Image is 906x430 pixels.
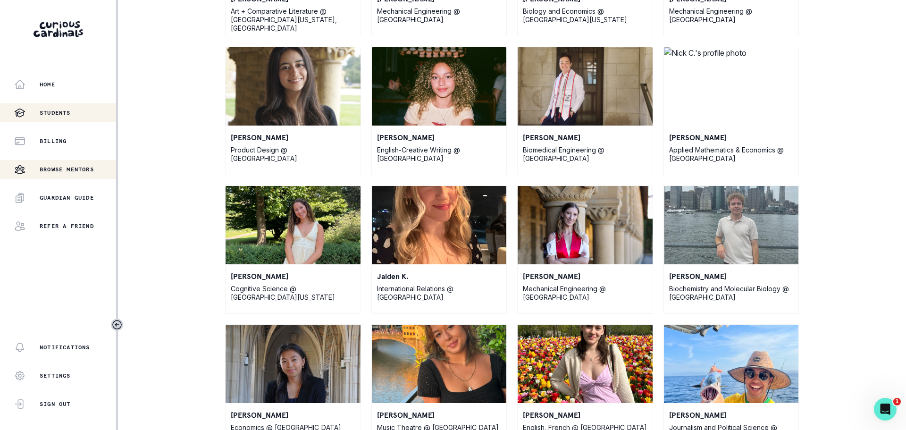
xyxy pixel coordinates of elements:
[523,132,647,143] p: [PERSON_NAME]
[40,372,71,379] p: Settings
[226,325,361,403] img: Laura T.'s profile photo
[371,185,507,314] a: Jaiden K.'s profile photoJaiden K.International Relations @ [GEOGRAPHIC_DATA]
[377,270,502,282] p: Jaiden K.
[664,47,799,126] img: Nick C.'s profile photo
[231,409,355,421] p: [PERSON_NAME]
[225,185,361,314] a: Sydney W.'s profile photo[PERSON_NAME]Cognitive Science @ [GEOGRAPHIC_DATA][US_STATE]
[372,325,507,403] img: Sloane P.'s profile photo
[664,186,799,264] img: Sean T.'s profile photo
[40,166,94,173] p: Browse Mentors
[517,47,653,175] a: Yousuf S.'s profile photo[PERSON_NAME]Biomedical Engineering @ [GEOGRAPHIC_DATA]
[231,285,355,302] p: Cognitive Science @ [GEOGRAPHIC_DATA][US_STATE]
[40,222,94,230] p: Refer a friend
[377,146,502,163] p: English-Creative Writing @ [GEOGRAPHIC_DATA]
[523,7,647,24] p: Biology and Economics @ [GEOGRAPHIC_DATA][US_STATE]
[40,81,55,88] p: Home
[669,285,794,302] p: Biochemistry and Molecular Biology @ [GEOGRAPHIC_DATA]
[225,47,361,175] a: Danna L.'s profile photo[PERSON_NAME]Product Design @ [GEOGRAPHIC_DATA]
[523,409,647,421] p: [PERSON_NAME]
[518,186,653,264] img: Eleanor P.'s profile photo
[518,47,653,126] img: Yousuf S.'s profile photo
[226,47,361,126] img: Danna L.'s profile photo
[874,398,897,421] iframe: Intercom live chat
[231,146,355,163] p: Product Design @ [GEOGRAPHIC_DATA]
[663,47,799,175] a: Nick C.'s profile photo[PERSON_NAME]Applied Mathematics & Economics @ [GEOGRAPHIC_DATA]
[226,186,361,264] img: Sydney W.'s profile photo
[231,7,355,33] p: Art + Comparative Literature @ [GEOGRAPHIC_DATA][US_STATE], [GEOGRAPHIC_DATA]
[377,7,502,24] p: Mechanical Engineering @ [GEOGRAPHIC_DATA]
[669,409,794,421] p: [PERSON_NAME]
[518,325,653,403] img: Haley S.'s profile photo
[40,137,67,145] p: Billing
[669,7,794,24] p: Mechanical Engineering @ [GEOGRAPHIC_DATA]
[40,109,71,117] p: Students
[669,270,794,282] p: [PERSON_NAME]
[231,270,355,282] p: [PERSON_NAME]
[40,400,71,408] p: Sign Out
[523,285,647,302] p: Mechanical Engineering @ [GEOGRAPHIC_DATA]
[377,132,502,143] p: [PERSON_NAME]
[517,185,653,314] a: Eleanor P.'s profile photo[PERSON_NAME]Mechanical Engineering @ [GEOGRAPHIC_DATA]
[372,47,507,126] img: Anaiis R.'s profile photo
[663,185,799,314] a: Sean T.'s profile photo[PERSON_NAME]Biochemistry and Molecular Biology @ [GEOGRAPHIC_DATA]
[231,132,355,143] p: [PERSON_NAME]
[664,325,799,403] img: Leo P.'s profile photo
[377,285,502,302] p: International Relations @ [GEOGRAPHIC_DATA]
[371,47,507,175] a: Anaiis R.'s profile photo[PERSON_NAME]English-Creative Writing @ [GEOGRAPHIC_DATA]
[372,186,507,264] img: Jaiden K.'s profile photo
[893,398,901,405] span: 1
[523,270,647,282] p: [PERSON_NAME]
[669,146,794,163] p: Applied Mathematics & Economics @ [GEOGRAPHIC_DATA]
[523,146,647,163] p: Biomedical Engineering @ [GEOGRAPHIC_DATA]
[111,319,123,331] button: Toggle sidebar
[34,21,83,37] img: Curious Cardinals Logo
[377,409,502,421] p: [PERSON_NAME]
[669,132,794,143] p: [PERSON_NAME]
[40,194,94,202] p: Guardian Guide
[40,344,90,351] p: Notifications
